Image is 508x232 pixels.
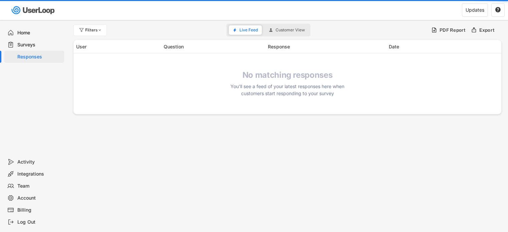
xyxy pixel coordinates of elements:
div: Home [17,30,61,36]
div: Team [17,183,61,189]
button:  [495,7,501,13]
span: Customer View [276,28,305,32]
h4: No matching responses [227,70,348,80]
div: Updates [466,8,484,12]
div: Responses [17,54,61,60]
div: Integrations [17,171,61,177]
div: Log Out [17,219,61,225]
div: Activity [17,159,61,165]
div: Surveys [17,42,61,48]
img: userloop-logo-01.svg [10,3,57,17]
div: Export [479,27,495,33]
div: Response [268,43,385,50]
div: Account [17,195,61,201]
button: Customer View [265,25,309,35]
div: You'll see a feed of your latest responses here when customers start responding to your survey [227,83,348,97]
div: Question [164,43,264,50]
div: Filters [85,28,103,32]
button: Live Feed [229,25,262,35]
div: PDF Report [440,27,466,33]
text:  [495,7,501,13]
span: Live Feed [239,28,258,32]
div: User [76,43,160,50]
div: Date [389,43,499,50]
div: Billing [17,207,61,213]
